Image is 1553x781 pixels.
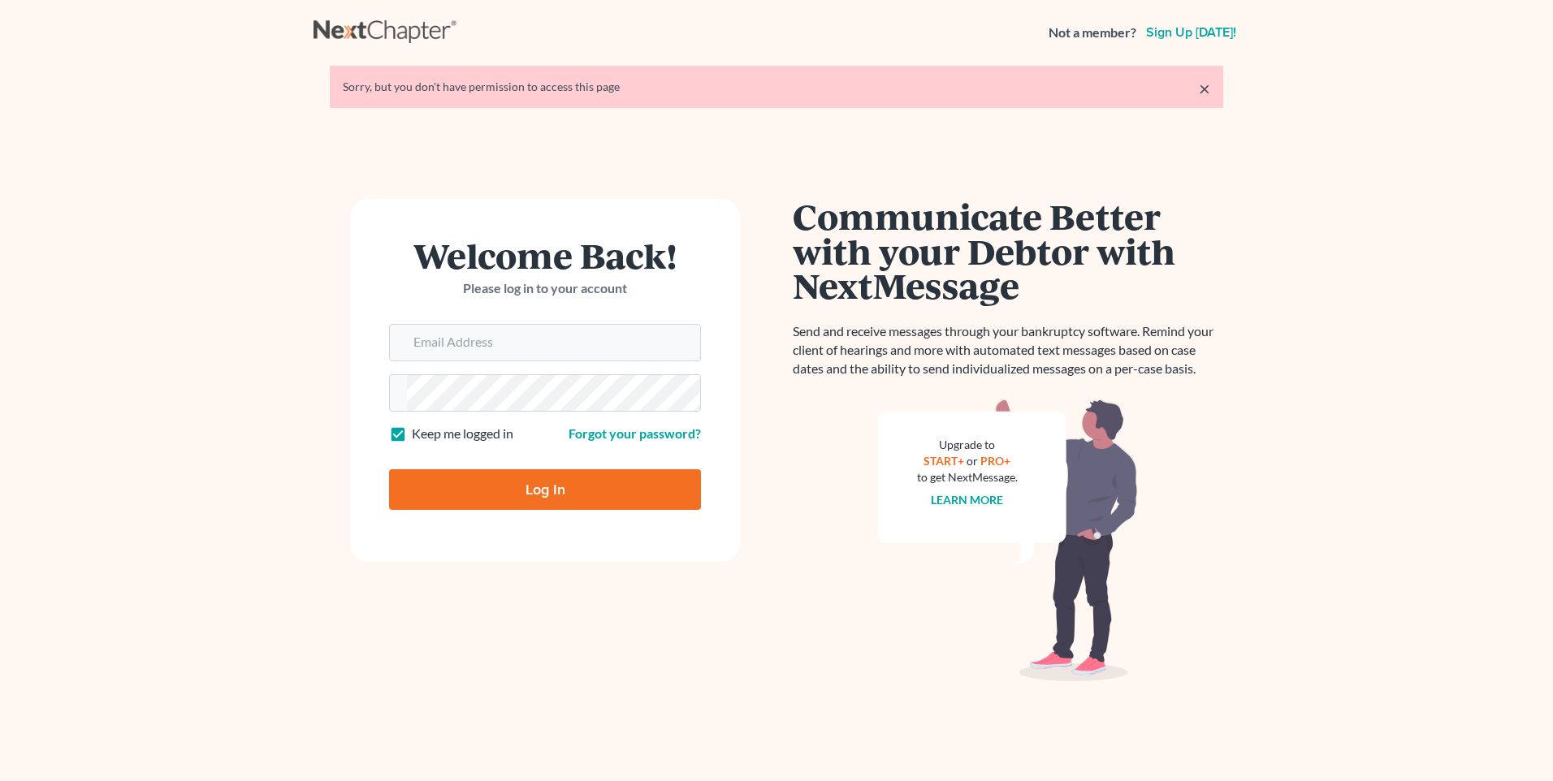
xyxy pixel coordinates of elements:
[1049,24,1136,42] strong: Not a member?
[917,469,1018,485] div: to get NextMessage.
[793,199,1223,303] h1: Communicate Better with your Debtor with NextMessage
[1199,79,1210,98] a: ×
[793,322,1223,378] p: Send and receive messages through your bankruptcy software. Remind your client of hearings and mo...
[389,469,701,510] input: Log In
[389,238,701,273] h1: Welcome Back!
[967,454,979,468] span: or
[878,398,1138,682] img: nextmessage_bg-59042aed3d76b12b5cd301f8e5b87938c9018125f34e5fa2b7a6b67550977c72.svg
[924,454,965,468] a: START+
[407,325,700,360] input: Email Address
[932,493,1004,507] a: Learn more
[569,425,701,441] a: Forgot your password?
[412,425,513,443] label: Keep me logged in
[389,279,701,298] p: Please log in to your account
[981,454,1011,468] a: PRO+
[1143,26,1239,39] a: Sign up [DATE]!
[343,79,1210,95] div: Sorry, but you don't have permission to access this page
[917,437,1018,453] div: Upgrade to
